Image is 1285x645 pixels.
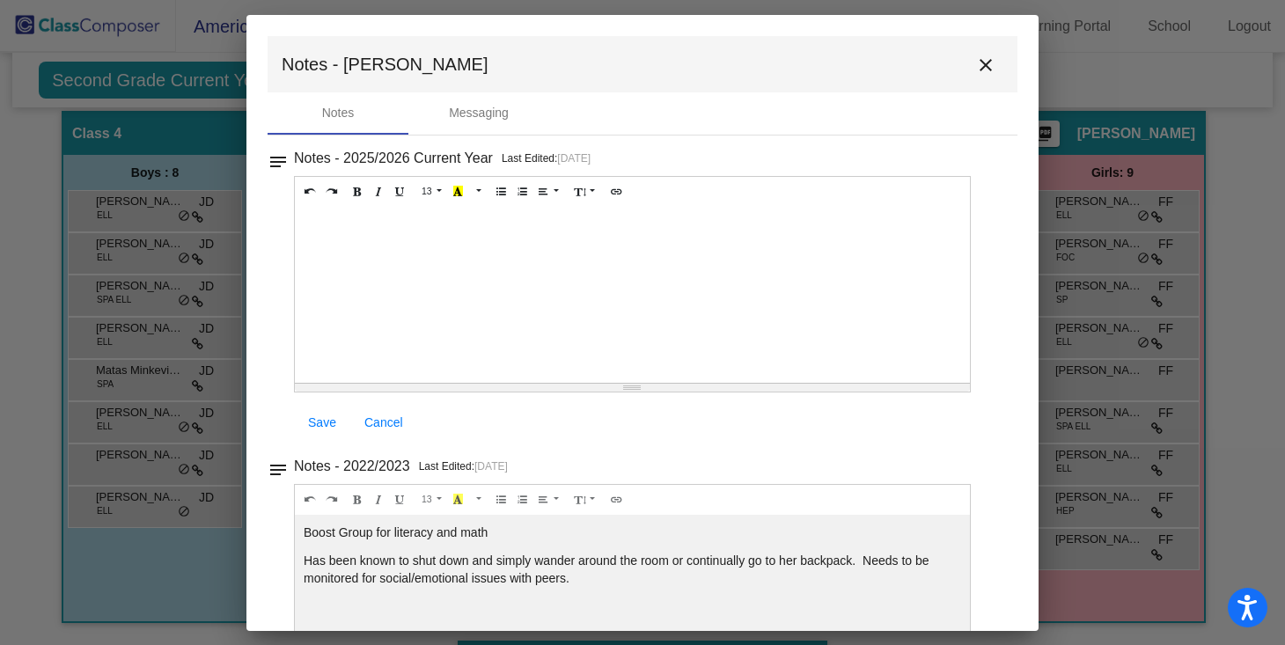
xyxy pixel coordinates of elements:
span: [DATE] [474,460,508,473]
span: Save [308,415,336,429]
button: Recent Color [447,181,469,202]
button: Undo (⌘+Z) [299,489,321,510]
span: [DATE] [557,152,591,165]
button: Unordered list (⌘+⇧+NUM7) [490,181,512,202]
div: Notes [322,104,355,122]
button: Paragraph [532,181,565,202]
span: 13 [422,494,432,504]
mat-icon: notes [268,454,289,475]
mat-icon: close [975,55,996,76]
button: Line Height [569,181,602,202]
p: Has been known to shut down and simply wander around the room or continually go to her backpack. ... [304,552,961,587]
button: Italic (⌘+I) [368,489,390,510]
button: Underline (⌘+U) [389,181,411,202]
button: Bold (⌘+B) [347,181,369,202]
button: Underline (⌘+U) [389,489,411,510]
button: Ordered list (⌘+⇧+NUM8) [511,181,533,202]
button: More Color [468,181,486,202]
div: Messaging [449,104,509,122]
p: Last Edited: [419,458,508,475]
div: Resize [295,384,970,392]
button: Link (⌘+K) [606,181,628,202]
button: Bold (⌘+B) [347,489,369,510]
button: Line Height [569,489,602,510]
h3: Notes - 2025/2026 Current Year [294,146,493,171]
button: Italic (⌘+I) [368,181,390,202]
h3: Notes - 2022/2023 [294,454,410,479]
button: Recent Color [447,489,469,510]
span: Notes - [PERSON_NAME] [282,50,488,78]
button: Undo (⌘+Z) [299,181,321,202]
button: Redo (⌘+⇧+Z) [320,181,342,202]
button: Ordered list (⌘+⇧+NUM8) [511,489,533,510]
button: More Color [468,489,486,510]
button: Paragraph [532,489,565,510]
mat-icon: notes [268,146,289,167]
span: Cancel [364,415,403,429]
p: Last Edited: [502,150,591,167]
button: Unordered list (⌘+⇧+NUM7) [490,489,512,510]
button: Link (⌘+K) [606,489,628,510]
button: Redo (⌘+⇧+Z) [320,489,342,510]
button: Font Size [415,181,448,202]
span: 13 [422,186,432,196]
p: Boost Group for literacy and math [304,524,961,541]
button: Font Size [415,489,448,510]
